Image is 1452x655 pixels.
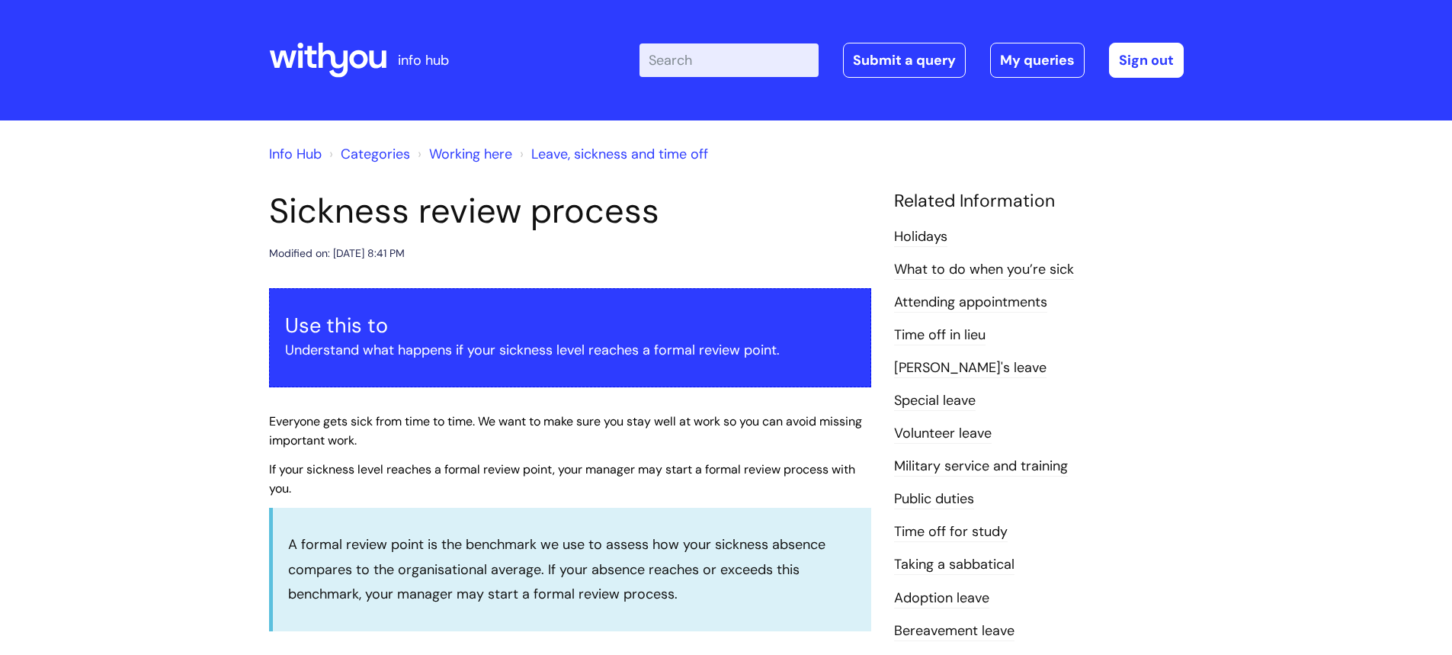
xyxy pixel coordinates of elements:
[894,326,986,345] a: Time off in lieu
[398,48,449,72] p: info hub
[516,142,708,166] li: Leave, sickness and time off
[1109,43,1184,78] a: Sign out
[990,43,1085,78] a: My queries
[341,145,410,163] a: Categories
[269,191,871,232] h1: Sickness review process
[894,191,1184,212] h4: Related Information
[639,43,1184,78] div: | -
[894,555,1014,575] a: Taking a sabbatical
[894,293,1047,313] a: Attending appointments
[285,338,855,362] p: Understand what happens if your sickness level reaches a formal review point.
[325,142,410,166] li: Solution home
[894,424,992,444] a: Volunteer leave
[269,413,862,448] span: Everyone gets sick from time to time. We want to make sure you stay well at work so you can avoid...
[894,490,974,509] a: Public duties
[894,522,1008,542] a: Time off for study
[269,145,322,163] a: Info Hub
[414,142,512,166] li: Working here
[288,532,856,606] p: A formal review point is the benchmark we use to assess how your sickness absence compares to the...
[894,391,976,411] a: Special leave
[429,145,512,163] a: Working here
[894,589,989,608] a: Adoption leave
[894,358,1047,378] a: [PERSON_NAME]'s leave
[894,457,1068,477] a: Military service and training
[894,621,1014,641] a: Bereavement leave
[285,313,855,338] h3: Use this to
[639,43,819,77] input: Search
[894,227,947,247] a: Holidays
[531,145,708,163] a: Leave, sickness and time off
[894,260,1074,280] a: What to do when you’re sick
[843,43,966,78] a: Submit a query
[269,461,855,496] span: If your sickness level reaches a formal review point, your manager may start a formal review proc...
[269,244,405,263] div: Modified on: [DATE] 8:41 PM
